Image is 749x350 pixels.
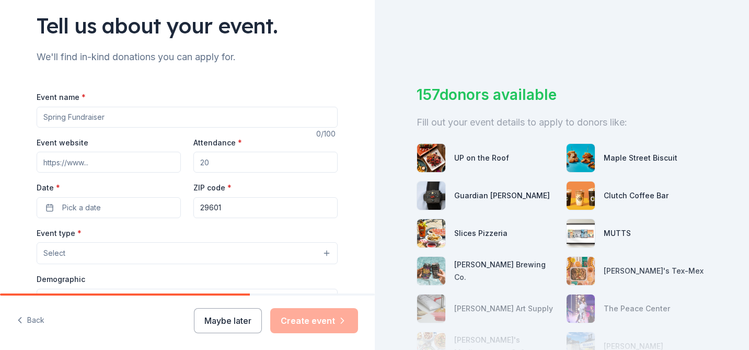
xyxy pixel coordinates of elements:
[316,128,338,140] div: 0 /100
[37,49,338,65] div: We'll find in-kind donations you can apply for.
[454,152,509,164] div: UP on the Roof
[43,293,65,306] span: Select
[567,182,595,210] img: photo for Clutch Coffee Bar
[37,228,82,239] label: Event type
[37,92,86,103] label: Event name
[567,219,595,247] img: photo for MUTTS
[417,219,445,247] img: photo for Slices Pizzeria
[417,114,708,131] div: Fill out your event details to apply to donors like:
[417,144,445,172] img: photo for UP on the Roof
[567,144,595,172] img: photo for Maple Street Biscuit
[193,183,232,193] label: ZIP code
[37,107,338,128] input: Spring Fundraiser
[37,183,181,193] label: Date
[37,152,181,173] input: https://www...
[37,197,181,218] button: Pick a date
[37,289,338,311] button: Select
[604,189,669,202] div: Clutch Coffee Bar
[43,247,65,259] span: Select
[62,201,101,214] span: Pick a date
[454,189,550,202] div: Guardian [PERSON_NAME]
[604,152,677,164] div: Maple Street Biscuit
[37,11,338,40] div: Tell us about your event.
[37,242,338,264] button: Select
[17,310,44,332] button: Back
[417,84,708,106] div: 157 donors available
[193,197,338,218] input: 12345 (U.S. only)
[454,227,508,240] div: Slices Pizzeria
[193,138,242,148] label: Attendance
[37,138,88,148] label: Event website
[604,227,631,240] div: MUTTS
[193,152,338,173] input: 20
[194,308,262,333] button: Maybe later
[417,182,445,210] img: photo for Guardian Angel Device
[37,274,85,285] label: Demographic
